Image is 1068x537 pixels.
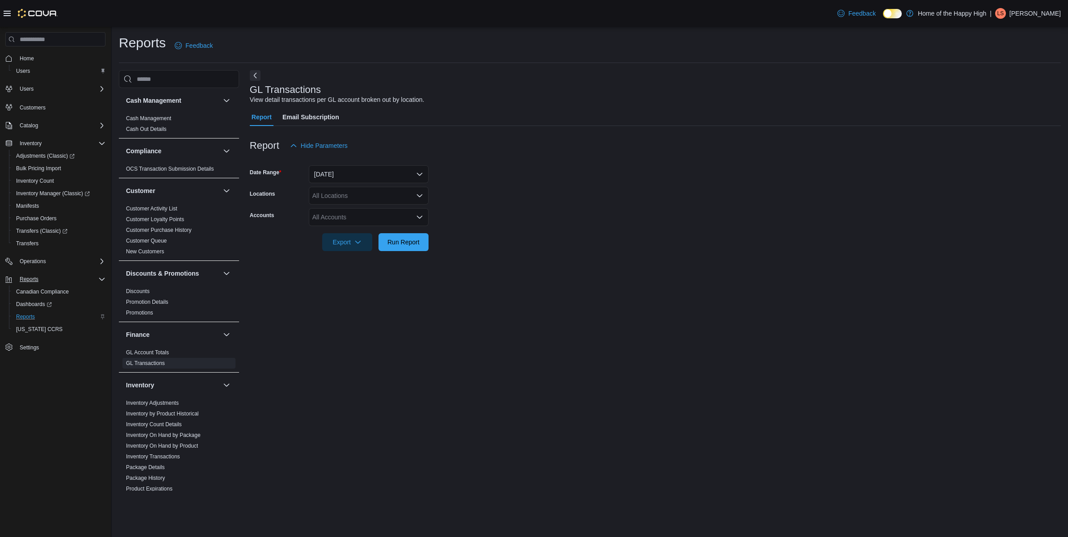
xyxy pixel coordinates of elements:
button: Cash Management [221,95,232,106]
a: Reports [13,311,38,322]
button: Inventory [2,137,109,150]
button: Export [322,233,372,251]
span: Dashboards [16,301,52,308]
span: Customer Activity List [126,205,177,212]
button: Inventory [221,380,232,390]
span: Inventory [20,140,42,147]
div: Customer [119,203,239,260]
span: Inventory Count Details [126,421,182,428]
a: Package History [126,475,165,481]
span: LS [997,8,1004,19]
span: Users [16,84,105,94]
h3: Report [250,140,279,151]
button: Customer [126,186,219,195]
span: Settings [20,344,39,351]
span: Feedback [185,41,213,50]
button: Compliance [221,146,232,156]
button: Settings [2,341,109,354]
span: Customer Purchase History [126,227,192,234]
span: Customers [16,101,105,113]
span: [US_STATE] CCRS [16,326,63,333]
span: Promotion Details [126,298,168,306]
span: Customers [20,104,46,111]
span: Manifests [16,202,39,210]
span: Users [13,66,105,76]
span: Product Expirations [126,485,172,492]
span: Reports [16,313,35,320]
a: Customer Loyalty Points [126,216,184,222]
button: Catalog [16,120,42,131]
span: Customer Loyalty Points [126,216,184,223]
span: Export [328,233,367,251]
button: Run Report [378,233,429,251]
span: Catalog [20,122,38,129]
span: Reports [13,311,105,322]
h3: Discounts & Promotions [126,269,199,278]
span: Inventory by Product Historical [126,410,199,417]
span: Users [16,67,30,75]
span: Manifests [13,201,105,211]
a: Home [16,53,38,64]
span: Canadian Compliance [16,288,69,295]
a: Users [13,66,34,76]
span: Adjustments (Classic) [16,152,75,159]
div: Compliance [119,164,239,178]
a: Dashboards [13,299,55,310]
h3: Inventory [126,381,154,390]
button: Bulk Pricing Import [9,162,109,175]
img: Cova [18,9,58,18]
span: Customer Queue [126,237,167,244]
input: Dark Mode [883,9,902,18]
button: Discounts & Promotions [126,269,219,278]
span: Inventory [16,138,105,149]
span: Purchase Orders [16,215,57,222]
button: Customer [221,185,232,196]
a: OCS Transaction Submission Details [126,166,214,172]
button: Discounts & Promotions [221,268,232,279]
span: Promotions [126,309,153,316]
span: Operations [20,258,46,265]
button: [US_STATE] CCRS [9,323,109,336]
label: Accounts [250,212,274,219]
button: Finance [126,330,219,339]
a: Customers [16,102,49,113]
button: Purchase Orders [9,212,109,225]
span: Users [20,85,34,92]
button: Operations [2,255,109,268]
span: Home [16,53,105,64]
a: Purchase Orders [13,213,60,224]
button: Manifests [9,200,109,212]
a: Cash Management [126,115,171,122]
a: Settings [16,342,42,353]
a: Canadian Compliance [13,286,72,297]
button: Reports [9,310,109,323]
span: Inventory Adjustments [126,399,179,407]
span: Purchase Orders [13,213,105,224]
span: Inventory On Hand by Package [126,432,201,439]
a: Customer Queue [126,238,167,244]
div: View detail transactions per GL account broken out by location. [250,95,425,105]
a: Promotion Details [126,299,168,305]
span: Inventory Count [16,177,54,185]
span: Bulk Pricing Import [16,165,61,172]
span: New Customers [126,248,164,255]
button: Finance [221,329,232,340]
a: Feedback [834,4,879,22]
span: Bulk Pricing Import [13,163,105,174]
a: Inventory Manager (Classic) [9,187,109,200]
a: Inventory by Product Historical [126,411,199,417]
a: Product Expirations [126,486,172,492]
div: Discounts & Promotions [119,286,239,322]
button: Reports [2,273,109,285]
span: Cash Out Details [126,126,167,133]
span: Reports [16,274,105,285]
button: Inventory Count [9,175,109,187]
button: Open list of options [416,192,423,199]
span: Email Subscription [282,108,339,126]
span: Reports [20,276,38,283]
button: Inventory [16,138,45,149]
button: Operations [16,256,50,267]
div: Cash Management [119,113,239,138]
